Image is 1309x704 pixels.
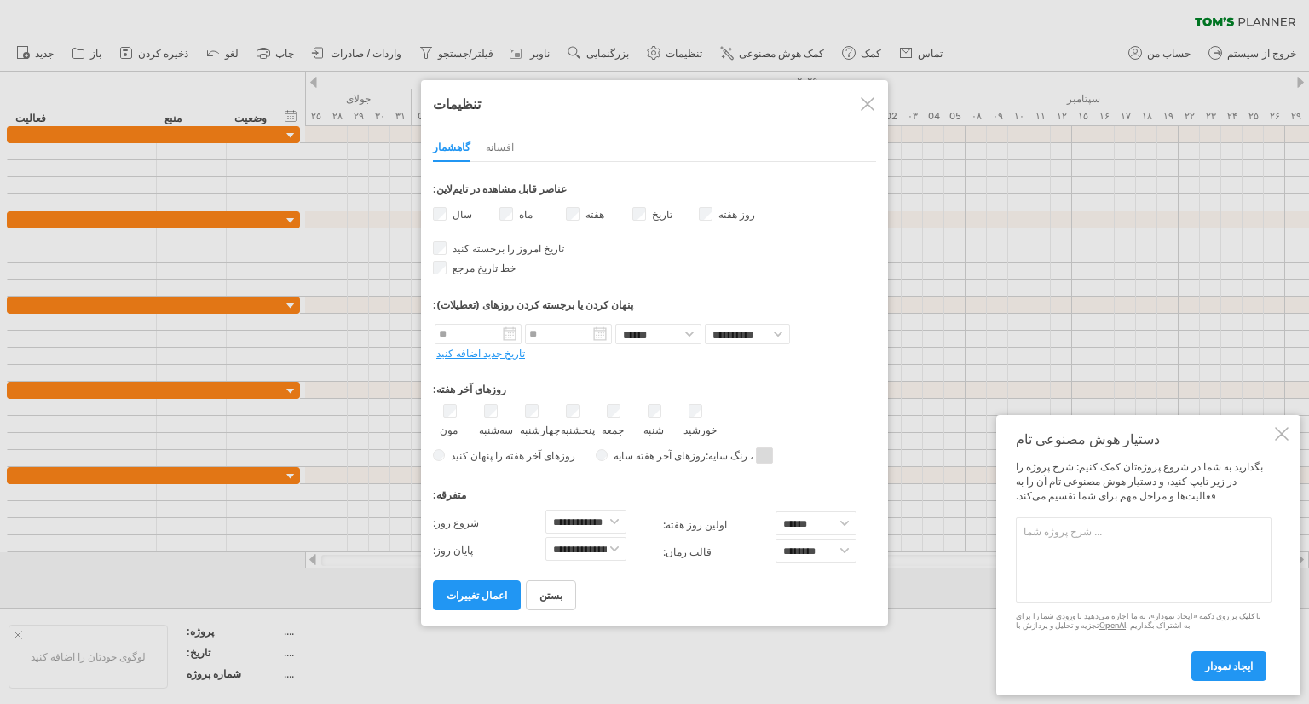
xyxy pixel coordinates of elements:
font: اولین روز هفته: [663,518,727,531]
font: پنهان کردن یا برجسته کردن روزهای (تعطیلات): [433,298,633,311]
font: به اشتراک بگذاریم . [1126,620,1191,630]
a: OpenAI [1099,620,1126,630]
a: ایجاد نمودار [1191,651,1266,681]
font: چهارشنبه [520,424,560,436]
font: ایجاد نمودار [1205,660,1253,672]
font: گاهشمار [433,141,470,153]
font: متفرقه: [433,488,466,501]
a: بستن [526,580,576,610]
font: پنجشنبه [561,424,595,436]
a: تاریخ جدید اضافه کنید [436,347,525,360]
font: اعمال تغییرات [447,589,507,602]
font: قالب زمان: [663,545,712,558]
font: سه‌شنبه [479,424,513,436]
font: بستن [539,589,562,602]
font: سال [453,208,472,221]
font: هفته [585,208,604,221]
font: روزهای آخر هفته سایه [614,449,706,462]
font: افسانه [486,141,514,153]
font: روزهای آخر هفته: [433,383,506,395]
font: روزهای آخر هفته را پنهان کنید [451,449,575,462]
font: جمعه [602,424,624,436]
font: دستیار هوش مصنوعی تام [1016,430,1160,447]
font: خط تاریخ مرجع [453,262,516,274]
font: مون [440,424,458,436]
font: ماه [519,208,533,221]
font: تاریخ [652,208,672,221]
font: بگذارید به شما در شروع پروژه‌تان کمک کنیم: شرح پروژه را در زیر تایپ کنید، و دستیار هوش مصنوعی تام... [1016,460,1263,502]
font: پایان روز: [433,544,473,557]
font: تاریخ امروز را برجسته کنید [453,242,564,255]
font: عناصر قابل مشاهده در تایم‌لاین: [433,182,567,195]
a: اعمال تغییرات [433,580,521,610]
font: روز هفته [718,208,755,221]
font: خورشید [683,424,717,436]
font: ، رنگ سایه: [706,449,753,462]
span: برای تغییر رنگ سایه اینجا کلیک کنید [756,447,773,464]
font: تنظیمات [433,95,481,113]
font: شنبه [643,424,664,436]
font: شروع روز: [433,516,479,529]
font: با کلیک بر روی دکمه «ایجاد نمودار»، به ما اجازه می‌دهید تا ورودی شما را برای تجزیه و تحلیل و پردا... [1016,611,1261,630]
